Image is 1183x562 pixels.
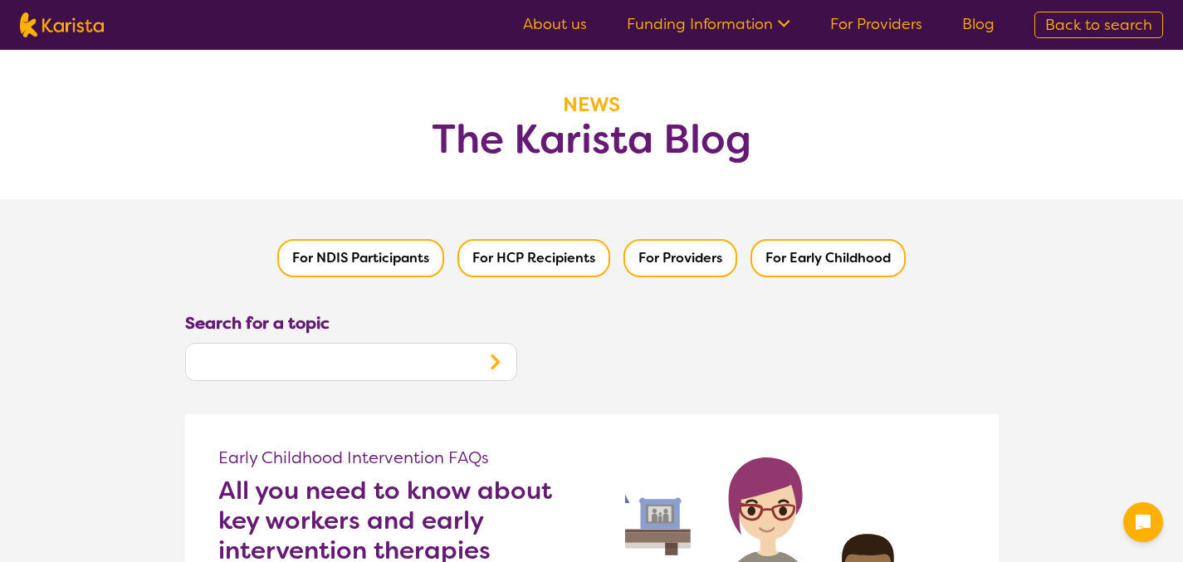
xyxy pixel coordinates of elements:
a: Funding Information [627,14,790,34]
a: Blog [962,14,995,34]
a: For Providers [830,14,922,34]
p: Early Childhood Intervention FAQs [218,447,592,467]
button: Search [473,344,516,380]
button: Filter by Providers [623,239,737,277]
label: Search for a topic [185,310,330,335]
a: About us [523,14,587,34]
a: Back to search [1034,12,1163,38]
button: Filter by HCP Recipients [457,239,610,277]
img: Karista logo [20,12,104,37]
button: Filter by Early Childhood [750,239,906,277]
button: Filter by NDIS Participants [277,239,444,277]
span: Back to search [1045,15,1152,35]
